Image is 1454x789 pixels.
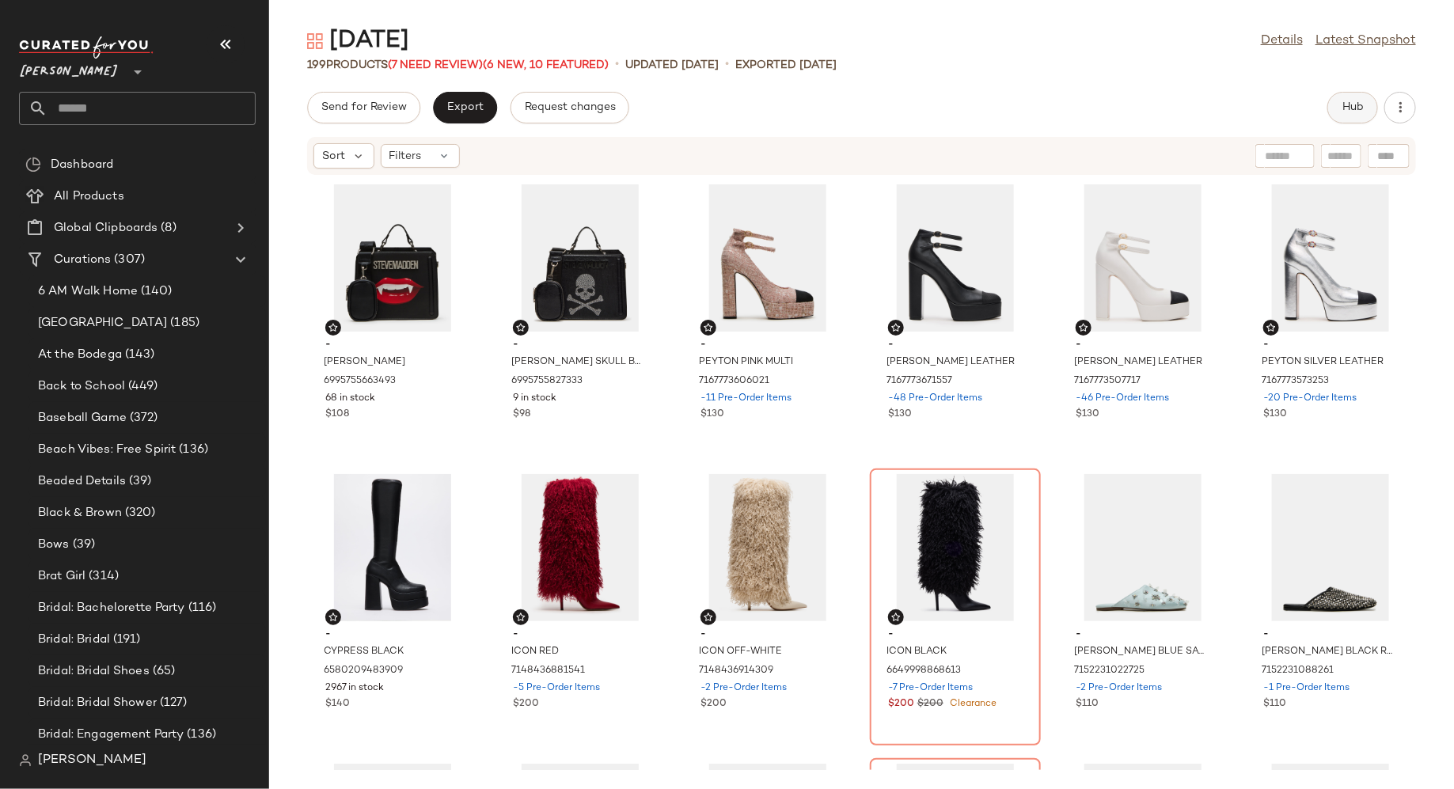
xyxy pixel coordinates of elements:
[157,694,188,712] span: (127)
[888,338,1023,352] span: -
[725,55,729,74] span: •
[38,536,70,554] span: Bows
[917,697,943,711] span: $200
[1079,323,1088,332] img: svg%3e
[127,409,158,427] span: (372)
[483,59,609,71] span: (6 New, 10 Featured)
[111,251,145,269] span: (307)
[25,157,41,173] img: svg%3e
[1262,645,1396,659] span: [PERSON_NAME] BLACK RHINESTONES
[328,323,338,332] img: svg%3e
[38,441,176,459] span: Beach Vibes: Free Spirit
[513,681,600,696] span: -5 Pre-Order Items
[1076,681,1162,696] span: -2 Pre-Order Items
[513,408,530,422] span: $98
[38,377,125,396] span: Back to School
[1074,664,1145,678] span: 7152231022725
[1342,101,1364,114] span: Hub
[625,57,719,74] p: updated [DATE]
[886,664,961,678] span: 6649998868613
[1076,338,1210,352] span: -
[325,338,460,352] span: -
[122,346,155,364] span: (143)
[888,392,982,406] span: -48 Pre-Order Items
[389,148,422,165] span: Filters
[328,613,338,622] img: svg%3e
[700,392,792,406] span: -11 Pre-Order Items
[699,355,793,370] span: PEYTON PINK MULTI
[85,567,119,586] span: (314)
[307,59,326,71] span: 199
[1063,474,1223,621] img: STEVEMADDEN_SHOES_PEARSON-R_BLUE-SATIN_05.jpg
[1076,408,1099,422] span: $130
[167,314,199,332] span: (185)
[158,219,176,237] span: (8)
[1262,664,1334,678] span: 7152231088261
[307,92,420,123] button: Send for Review
[176,441,208,459] span: (136)
[38,346,122,364] span: At the Bodega
[700,408,724,422] span: $130
[38,694,157,712] span: Bridal: Bridal Shower
[524,101,616,114] span: Request changes
[875,184,1035,332] img: STEVEMADDEN_SHOES_PEYTON_BLACK-LEATHER_01.jpg
[700,338,835,352] span: -
[38,409,127,427] span: Baseball Game
[19,36,154,59] img: cfy_white_logo.C9jOOHJF.svg
[446,101,484,114] span: Export
[307,57,609,74] div: Products
[38,631,110,649] span: Bridal: Bridal
[888,408,912,422] span: $130
[888,681,973,696] span: -7 Pre-Order Items
[324,374,396,389] span: 6995755663493
[324,355,405,370] span: [PERSON_NAME]
[126,472,152,491] span: (39)
[313,474,473,621] img: STEVEMADDEN_SHOES_CYPRESS_BLACK_01.jpg
[19,54,119,82] span: [PERSON_NAME]
[891,323,901,332] img: svg%3e
[150,662,176,681] span: (65)
[1262,374,1329,389] span: 7167773573253
[324,645,404,659] span: CYPRESS BLACK
[1263,408,1287,422] span: $130
[325,392,375,406] span: 68 in stock
[184,726,216,744] span: (136)
[704,613,713,622] img: svg%3e
[615,55,619,74] span: •
[1074,355,1202,370] span: [PERSON_NAME] LEATHER
[38,472,126,491] span: Beaded Details
[321,101,407,114] span: Send for Review
[138,283,173,301] span: (140)
[1266,323,1276,332] img: svg%3e
[947,699,997,709] span: Clearance
[1263,338,1398,352] span: -
[307,25,409,57] div: [DATE]
[110,631,141,649] span: (191)
[1074,374,1141,389] span: 7167773507717
[1076,628,1210,642] span: -
[700,628,835,642] span: -
[1074,645,1209,659] span: [PERSON_NAME] BLUE SATIN RHINESTONES
[1263,628,1398,642] span: -
[886,645,947,659] span: ICON BLACK
[54,219,158,237] span: Global Clipboards
[516,323,526,332] img: svg%3e
[1063,184,1223,332] img: STEVEMADDEN_SHOES_PEYTON_WHITE-LEATHER_01.jpg
[688,184,848,332] img: STEVEMADDEN_SHOES_OPHELIA_PINK-MULTI_01_56aaf551-3f26-4fc2-9205-408277100732.jpg
[699,645,782,659] span: ICON OFF-WHITE
[325,408,349,422] span: $108
[125,377,158,396] span: (449)
[322,148,345,165] span: Sort
[38,599,185,617] span: Bridal: Bachelorette Party
[1262,355,1384,370] span: PEYTON SILVER LEATHER
[19,754,32,767] img: svg%3e
[511,355,646,370] span: [PERSON_NAME] SKULL BAG BLACK
[1261,32,1303,51] a: Details
[54,251,111,269] span: Curations
[513,338,647,352] span: -
[54,188,124,206] span: All Products
[886,355,1015,370] span: [PERSON_NAME] LEATHER
[325,681,384,696] span: 2967 in stock
[1263,697,1286,711] span: $110
[886,374,952,389] span: 7167773671557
